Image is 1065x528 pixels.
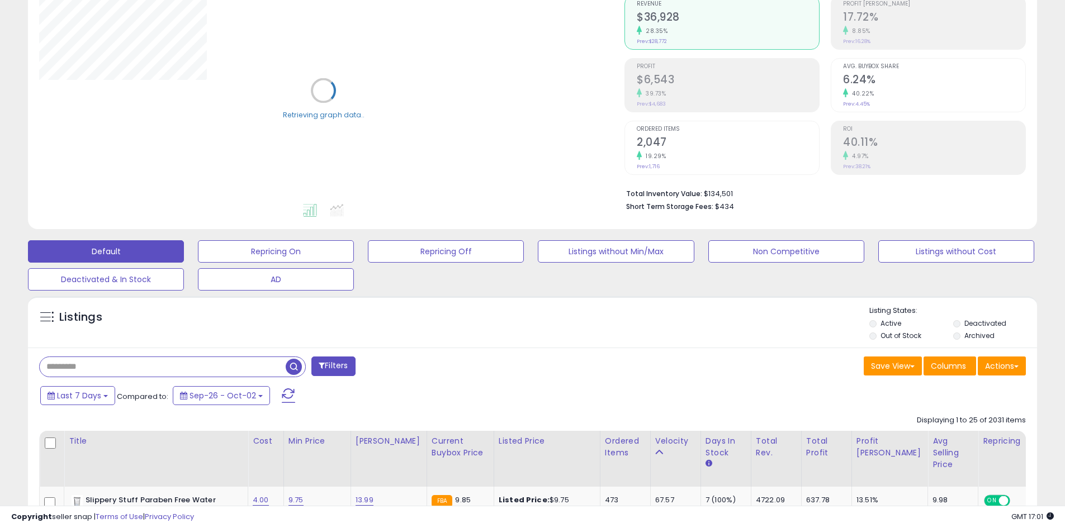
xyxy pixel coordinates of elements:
[145,511,194,522] a: Privacy Policy
[198,268,354,291] button: AD
[843,136,1025,151] h2: 40.11%
[706,435,746,459] div: Days In Stock
[368,240,524,263] button: Repricing Off
[57,390,101,401] span: Last 7 Days
[11,511,52,522] strong: Copyright
[637,136,819,151] h2: 2,047
[432,435,489,459] div: Current Buybox Price
[499,435,595,447] div: Listed Price
[843,1,1025,7] span: Profit [PERSON_NAME]
[864,356,922,375] button: Save View
[843,73,1025,88] h2: 6.24%
[843,101,870,107] small: Prev: 4.45%
[881,331,921,340] label: Out of Stock
[637,1,819,7] span: Revenue
[637,101,666,107] small: Prev: $4,683
[455,494,471,505] span: 9.85
[288,435,346,447] div: Min Price
[253,494,269,506] a: 4.00
[917,415,1026,426] div: Displaying 1 to 25 of 2031 items
[288,494,304,506] a: 9.75
[626,186,1017,199] li: $134,501
[96,511,143,522] a: Terms of Use
[28,240,184,263] button: Default
[848,152,869,160] small: 4.97%
[28,268,184,291] button: Deactivated & In Stock
[931,360,966,372] span: Columns
[637,38,667,45] small: Prev: $28,772
[40,386,115,405] button: Last 7 Days
[173,386,270,405] button: Sep-26 - Oct-02
[311,356,355,376] button: Filters
[924,356,976,375] button: Columns
[964,318,1006,328] label: Deactivated
[869,306,1037,316] p: Listing States:
[843,163,870,170] small: Prev: 38.21%
[848,27,870,35] small: 8.85%
[253,435,279,447] div: Cost
[806,435,847,459] div: Total Profit
[605,435,646,459] div: Ordered Items
[706,459,712,469] small: Days In Stock.
[356,494,373,506] a: 13.99
[756,435,797,459] div: Total Rev.
[642,152,666,160] small: 19.29%
[637,73,819,88] h2: $6,543
[190,390,256,401] span: Sep-26 - Oct-02
[708,240,864,263] button: Non Competitive
[626,202,713,211] b: Short Term Storage Fees:
[283,110,365,120] div: Retrieving graph data..
[978,356,1026,375] button: Actions
[642,27,668,35] small: 28.35%
[933,435,973,470] div: Avg Selling Price
[11,512,194,522] div: seller snap | |
[538,240,694,263] button: Listings without Min/Max
[715,201,734,212] span: $434
[848,89,874,98] small: 40.22%
[69,435,243,447] div: Title
[642,89,666,98] small: 39.73%
[637,11,819,26] h2: $36,928
[878,240,1034,263] button: Listings without Cost
[856,435,923,459] div: Profit [PERSON_NAME]
[843,126,1025,132] span: ROI
[637,126,819,132] span: Ordered Items
[637,64,819,70] span: Profit
[59,310,102,325] h5: Listings
[655,435,696,447] div: Velocity
[499,494,550,505] b: Listed Price:
[843,64,1025,70] span: Avg. Buybox Share
[964,331,995,340] label: Archived
[198,240,354,263] button: Repricing On
[983,435,1032,447] div: Repricing
[843,38,870,45] small: Prev: 16.28%
[626,189,702,198] b: Total Inventory Value:
[637,163,660,170] small: Prev: 1,716
[117,391,168,402] span: Compared to:
[881,318,901,328] label: Active
[356,435,422,447] div: [PERSON_NAME]
[843,11,1025,26] h2: 17.72%
[1011,511,1054,522] span: 2025-10-10 17:01 GMT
